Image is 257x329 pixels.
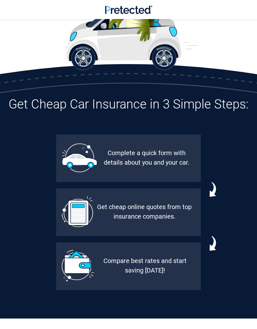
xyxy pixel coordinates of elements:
img: Compare Rates [62,196,93,227]
div: Compare best rates and start saving [DATE]! [94,256,195,275]
img: Save Money [62,250,94,281]
h3: Get Cheap Car Insurance in 3 Simple Steps: [5,96,252,112]
img: Pretected Profile [62,143,97,172]
div: Get cheap online quotes from top insurance companies. [93,202,195,221]
div: Complete a quick form with details about you and your car. [97,148,195,167]
img: Pretected Logo [105,5,152,14]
